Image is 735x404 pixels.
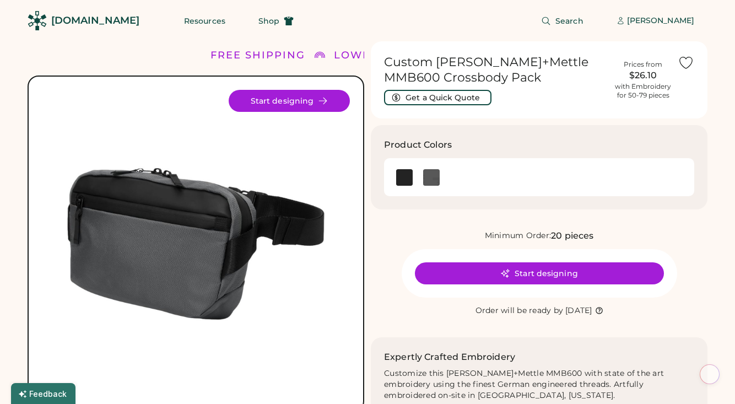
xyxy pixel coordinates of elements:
span: Shop [258,17,279,25]
div: with Embroidery for 50-79 pieces [615,82,671,100]
div: FREE SHIPPING [210,48,305,63]
div: [DATE] [565,305,592,316]
iframe: Front Chat [683,354,730,402]
div: Deep Black [396,169,413,186]
div: [DOMAIN_NAME] [51,14,139,28]
div: Customize this [PERSON_NAME]+Mettle MMB600 with state of the art embroidery using the finest Germ... [384,368,694,401]
div: Order will be ready by [475,305,564,316]
button: Shop [245,10,307,32]
span: Search [555,17,583,25]
div: Prices from [624,60,662,69]
button: Start designing [229,90,350,112]
h3: Product Colors [384,138,452,152]
div: MMB600 Style Image [42,90,350,398]
img: Rendered Logo - Screens [28,11,47,30]
div: $26.10 [615,69,671,82]
div: 20 pieces [551,229,593,243]
h2: Expertly Crafted Embroidery [384,351,515,364]
div: Minimum Order: [485,230,552,241]
h1: Custom [PERSON_NAME]+Mettle MMB600 Crossbody Pack [384,55,608,85]
div: LOWER 48 STATES [334,48,445,63]
img: Storm Grey Swatch Image [423,169,440,186]
button: Search [528,10,597,32]
button: Resources [171,10,239,32]
div: [PERSON_NAME] [627,15,694,26]
img: Mercer+Mettle MMB600 Product Image [42,90,350,398]
button: Get a Quick Quote [384,90,491,105]
button: Start designing [415,262,664,284]
div: Storm Grey [423,169,440,186]
img: Deep Black Swatch Image [396,169,413,186]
